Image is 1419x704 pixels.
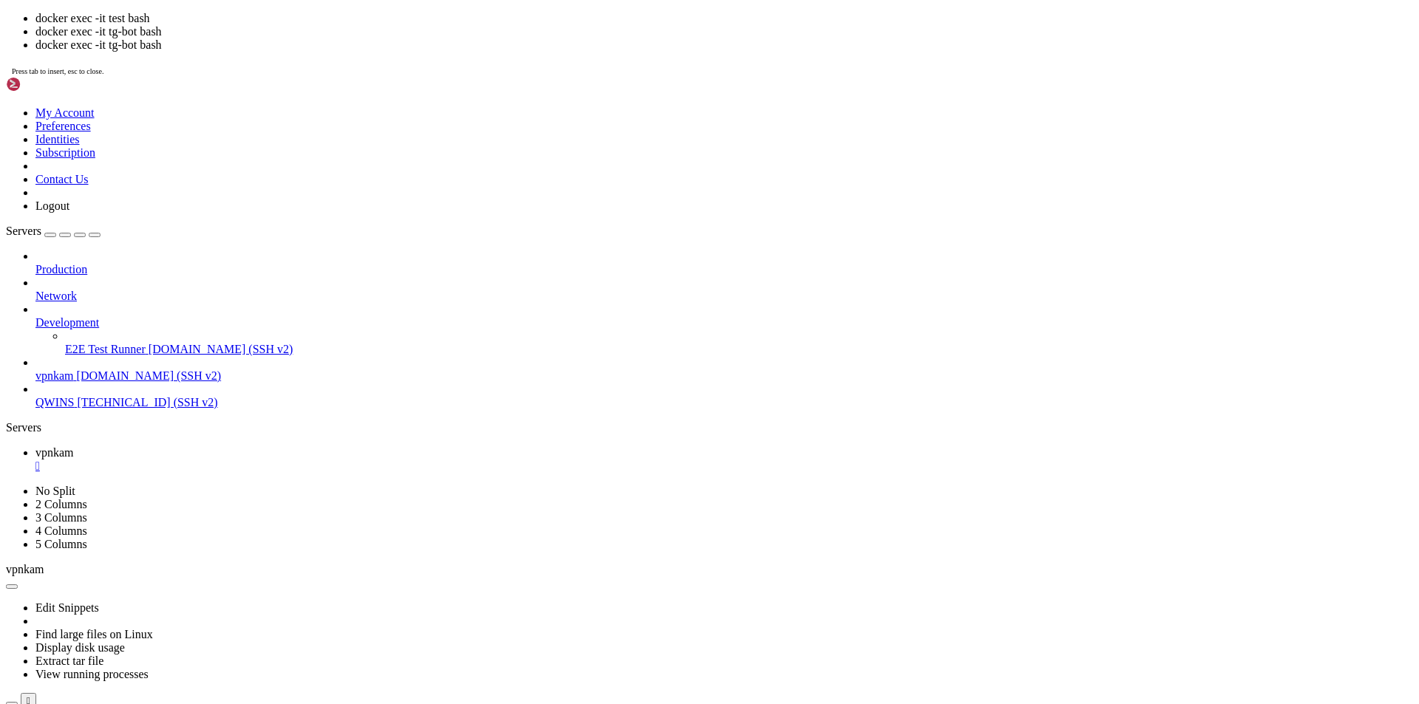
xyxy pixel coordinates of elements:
[83,144,89,156] span: ~
[77,396,217,409] span: [TECHNICAL_ID] (SSH v2)
[6,131,1227,144] x-row: Last login: [DATE] from [TECHNICAL_ID]
[35,199,69,212] a: Logout
[65,343,1413,356] a: E2E Test Runner [DOMAIN_NAME] (SSH v2)
[35,628,153,640] a: Find large files on Linux
[6,106,1227,119] x-row: Debian GNU/Linux comes with ABSOLUTELY NO WARRANTY, to the extent
[35,396,74,409] span: QWINS
[6,18,1227,31] x-row: [EMAIL_ADDRESS][DOMAIN_NAME]'s password:
[35,120,91,132] a: Preferences
[35,263,1413,276] a: Production
[35,106,95,119] a: My Account
[268,194,273,207] div: (42, 15)
[149,343,293,355] span: [DOMAIN_NAME] (SSH v2)
[35,290,1413,303] a: Network
[35,485,75,497] a: No Split
[6,157,1227,169] x-row: [sudo] password for cahek:
[6,6,1227,18] x-row: Access denied
[65,329,1413,356] li: E2E Test Runner [DOMAIN_NAME] (SSH v2)
[35,524,87,537] a: 4 Columns
[6,81,1227,94] x-row: individual files in /usr/share/doc/*/copyright.
[6,225,101,237] a: Servers
[35,498,87,510] a: 2 Columns
[35,173,89,185] a: Contact Us
[35,641,125,654] a: Display disk usage
[35,369,1413,383] a: vpnkam [DOMAIN_NAME] (SSH v2)
[35,133,80,146] a: Identities
[35,383,1413,409] li: QWINS [TECHNICAL_ID] (SSH v2)
[35,38,1413,52] li: docker exec -it tg-bot bash
[6,421,1413,434] div: Servers
[35,356,1413,383] li: vpnkam [DOMAIN_NAME] (SSH v2)
[6,194,1227,207] x-row: root@vpnkam:/home/cahek# docker exec -it t bash
[35,369,74,382] span: vpnkam
[35,263,87,276] span: Production
[6,119,1227,131] x-row: permitted by applicable law.
[6,77,91,92] img: Shellngn
[35,538,87,550] a: 5 Columns
[6,69,1227,81] x-row: the exact distribution terms for each program are described in the
[35,459,1413,473] a: 
[35,276,1413,303] li: Network
[35,601,99,614] a: Edit Snippets
[35,303,1413,356] li: Development
[65,343,146,355] span: E2E Test Runner
[35,290,77,302] span: Network
[35,396,1413,409] a: QWINS [TECHNICAL_ID] (SSH v2)
[35,668,149,680] a: View running processes
[35,316,99,329] span: Development
[6,225,41,237] span: Servers
[6,56,1227,69] x-row: The programs included with the Debian GNU/Linux system are free software;
[6,31,1227,44] x-row: Linux [DOMAIN_NAME] 6.1.0-27-amd64 #1 SMP PREEMPT_DYNAMIC Debian 6.1.115-1 ([DATE]) x86_64
[6,182,1227,194] x-row: [sudo] password for cahek:
[35,446,74,459] span: vpnkam
[35,655,103,667] a: Extract tar file
[35,146,95,159] a: Subscription
[6,169,1227,182] x-row: Sorry, try again.
[35,250,1413,276] li: Production
[35,446,1413,473] a: vpnkam
[6,563,44,575] span: vpnkam
[6,144,1227,157] x-row: : $ sudo su
[6,144,77,156] span: cahek@vpnkam
[35,12,1413,25] li: docker exec -it test bash
[12,67,103,75] span: Press tab to insert, esc to close.
[35,316,1413,329] a: Development
[77,369,222,382] span: [DOMAIN_NAME] (SSH v2)
[35,25,1413,38] li: docker exec -it tg-bot bash
[35,511,87,524] a: 3 Columns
